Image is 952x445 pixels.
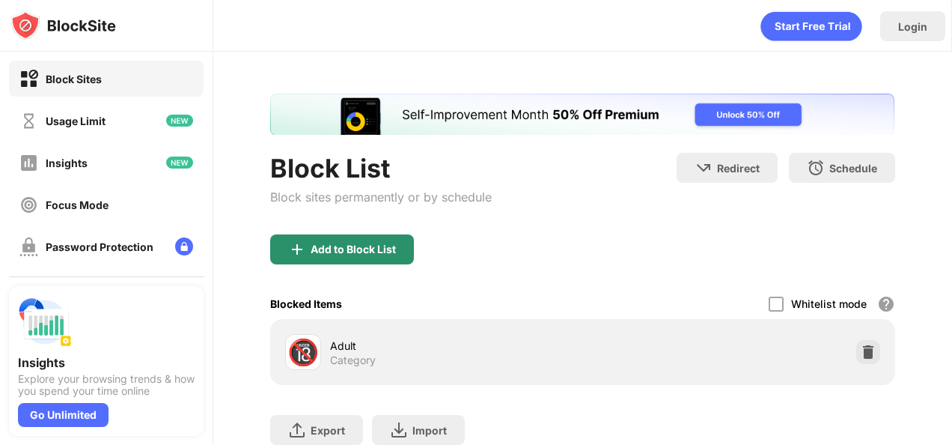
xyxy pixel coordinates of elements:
[311,424,345,437] div: Export
[898,20,927,33] div: Login
[717,162,760,175] div: Redirect
[18,373,195,397] div: Explore your browsing trends & how you spend your time online
[270,297,342,310] div: Blocked Items
[829,162,877,175] div: Schedule
[166,115,193,127] img: new-icon.svg
[46,240,153,253] div: Password Protection
[412,424,447,437] div: Import
[270,94,894,135] iframe: Banner
[287,337,319,368] div: 🔞
[175,237,193,255] img: lock-menu.svg
[19,154,38,172] img: insights-off.svg
[46,199,109,211] div: Focus Mode
[330,354,376,367] div: Category
[18,295,72,349] img: push-insights.svg
[19,237,38,256] img: password-protection-off.svg
[19,196,38,214] img: focus-off.svg
[18,355,195,370] div: Insights
[18,403,109,427] div: Go Unlimited
[791,297,867,310] div: Whitelist mode
[311,243,396,255] div: Add to Block List
[760,11,862,41] div: animation
[166,157,193,169] img: new-icon.svg
[46,73,102,85] div: Block Sites
[46,157,88,169] div: Insights
[330,338,582,354] div: Adult
[270,153,492,184] div: Block List
[19,70,38,88] img: block-on.svg
[10,10,116,40] img: logo-blocksite.svg
[19,112,38,130] img: time-usage-off.svg
[46,115,106,127] div: Usage Limit
[270,190,492,205] div: Block sites permanently or by schedule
